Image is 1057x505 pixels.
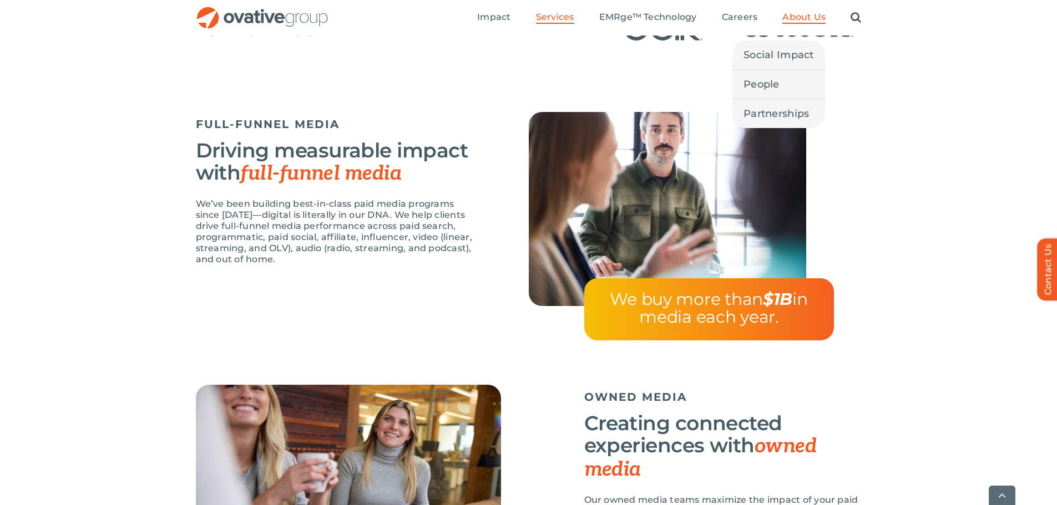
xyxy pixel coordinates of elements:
[584,434,817,482] span: owned media
[610,289,807,327] span: We buy more than in media each year.
[722,12,758,23] span: Careers
[722,12,758,24] a: Careers
[536,12,574,24] a: Services
[599,12,697,24] a: EMRge™ Technology
[744,106,809,121] span: Partnerships
[536,12,574,23] span: Services
[196,198,473,265] p: We’ve been building best-in-class paid media programs since [DATE]—digital is literally in our DN...
[477,12,510,24] a: Impact
[732,40,825,69] a: Social Impact
[240,161,401,186] span: full-funnel media
[744,47,814,63] span: Social Impact
[584,412,862,481] h3: Creating connected experiences with
[584,390,862,404] h5: OWNED MEDIA
[196,139,473,185] h3: Driving measurable impact with
[477,12,510,23] span: Impact
[851,12,861,24] a: Search
[782,12,826,23] span: About Us
[196,118,473,131] h5: FULL-FUNNEL MEDIA
[732,99,825,128] a: Partnerships
[763,289,792,309] strong: $1B
[196,6,329,16] a: OG_Full_horizontal_RGB
[782,12,826,24] a: About Us
[744,76,780,92] span: People
[599,12,697,23] span: EMRge™ Technology
[529,112,806,306] img: Media – Paid
[732,70,825,99] a: People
